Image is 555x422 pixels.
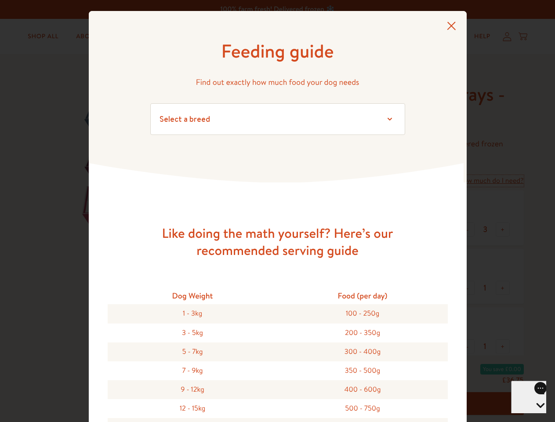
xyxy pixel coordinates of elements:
div: 500 - 750g [278,399,448,418]
iframe: Gorgias live chat messenger [511,381,546,413]
div: 1 - 3kg [108,304,278,323]
div: Dog Weight [108,287,278,304]
div: 350 - 500g [278,361,448,380]
p: Find out exactly how much food your dog needs [150,76,405,89]
div: 5 - 7kg [108,342,278,361]
div: 7 - 9kg [108,361,278,380]
h3: Like doing the math yourself? Here’s our recommended serving guide [137,225,418,259]
h1: Feeding guide [150,39,405,63]
div: Food (per day) [278,287,448,304]
div: 3 - 5kg [108,324,278,342]
div: 12 - 15kg [108,399,278,418]
div: 9 - 12kg [108,380,278,399]
div: 200 - 350g [278,324,448,342]
div: 400 - 600g [278,380,448,399]
div: 300 - 400g [278,342,448,361]
div: 100 - 250g [278,304,448,323]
